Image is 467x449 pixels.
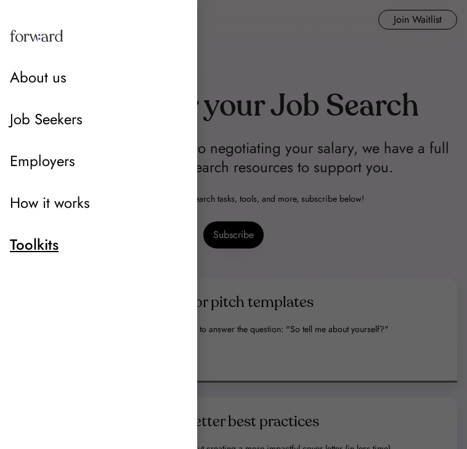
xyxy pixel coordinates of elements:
[10,150,187,172] div: Employers
[10,108,187,130] div: Job Seekers
[10,192,187,214] div: How it works
[10,30,63,42] img: Forward logo
[10,234,187,256] div: Toolkits
[10,66,187,89] div: About us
